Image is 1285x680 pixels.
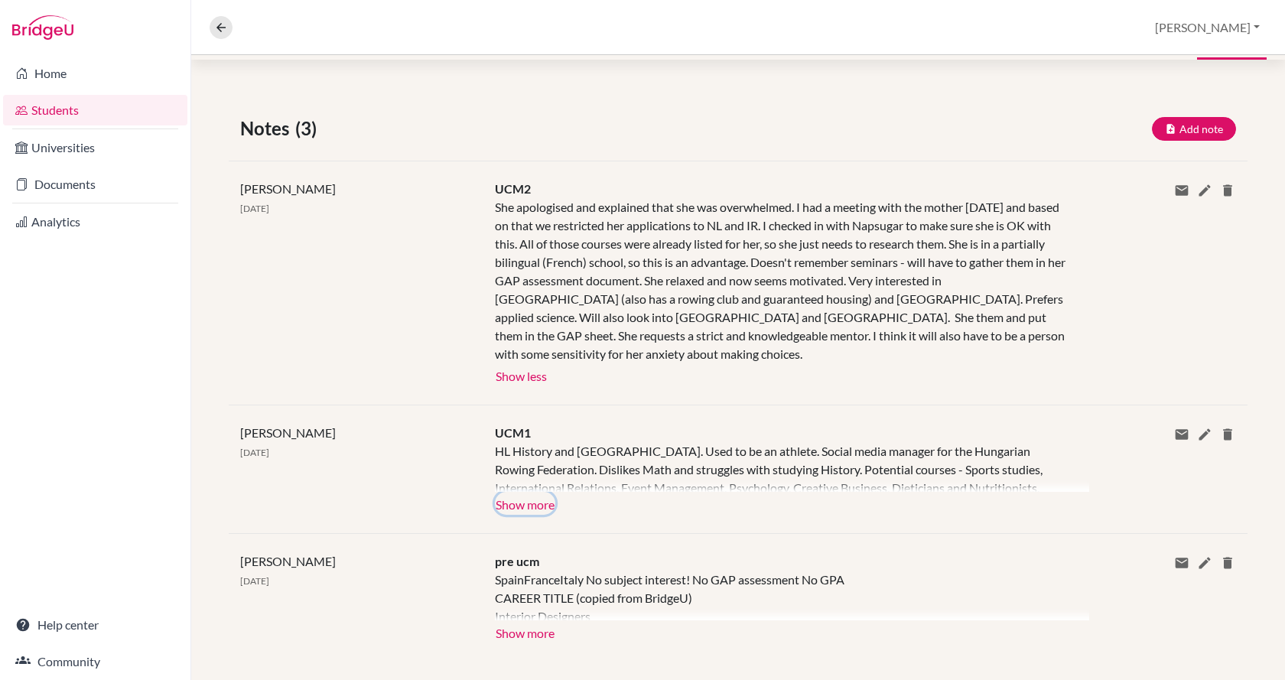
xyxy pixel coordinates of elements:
[240,115,295,142] span: Notes
[240,575,269,587] span: [DATE]
[495,198,1066,363] div: She apologised and explained that she was overwhelmed. I had a meeting with the mother [DATE] and...
[240,181,336,196] span: [PERSON_NAME]
[240,447,269,458] span: [DATE]
[495,620,555,643] button: Show more
[1148,13,1267,42] button: [PERSON_NAME]
[240,554,336,568] span: [PERSON_NAME]
[12,15,73,40] img: Bridge-U
[240,203,269,214] span: [DATE]
[495,181,531,196] span: UCM2
[3,207,187,237] a: Analytics
[3,646,187,677] a: Community
[495,571,1066,620] div: SpainFranceItaly No subject interest! No GAP assessment No GPA CAREER TITLE (copied from BridgeU)...
[3,58,187,89] a: Home
[295,115,323,142] span: (3)
[495,554,539,568] span: pre ucm
[3,95,187,125] a: Students
[495,425,531,440] span: UCM1
[495,442,1066,492] div: HL History and [GEOGRAPHIC_DATA]. Used to be an athlete. Social media manager for the Hungarian R...
[495,492,555,515] button: Show more
[3,169,187,200] a: Documents
[3,132,187,163] a: Universities
[1152,117,1236,141] button: Add note
[240,425,336,440] span: [PERSON_NAME]
[3,610,187,640] a: Help center
[495,363,548,386] button: Show less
